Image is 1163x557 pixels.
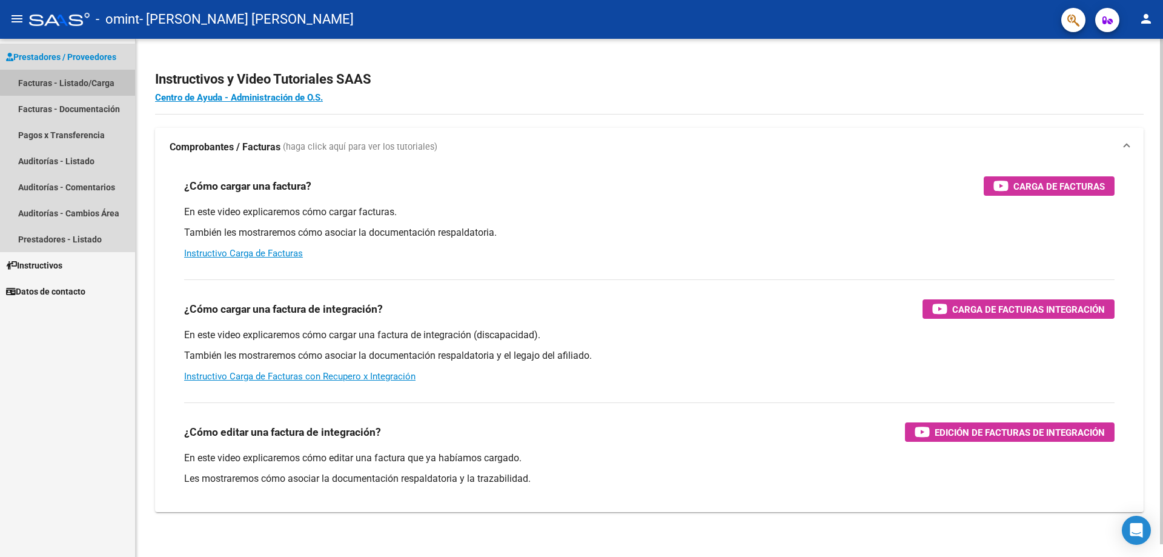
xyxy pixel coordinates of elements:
[6,259,62,272] span: Instructivos
[184,226,1115,239] p: También les mostraremos cómo asociar la documentación respaldatoria.
[184,371,416,382] a: Instructivo Carga de Facturas con Recupero x Integración
[184,248,303,259] a: Instructivo Carga de Facturas
[952,302,1105,317] span: Carga de Facturas Integración
[1122,516,1151,545] div: Open Intercom Messenger
[10,12,24,26] mat-icon: menu
[1139,12,1153,26] mat-icon: person
[155,68,1144,91] h2: Instructivos y Video Tutoriales SAAS
[905,422,1115,442] button: Edición de Facturas de integración
[184,205,1115,219] p: En este video explicaremos cómo cargar facturas.
[184,178,311,195] h3: ¿Cómo cargar una factura?
[184,452,1115,465] p: En este video explicaremos cómo editar una factura que ya habíamos cargado.
[184,424,381,441] h3: ¿Cómo editar una factura de integración?
[139,6,354,33] span: - [PERSON_NAME] [PERSON_NAME]
[184,329,1115,342] p: En este video explicaremos cómo cargar una factura de integración (discapacidad).
[6,285,85,298] span: Datos de contacto
[1013,179,1105,194] span: Carga de Facturas
[155,92,323,103] a: Centro de Ayuda - Administración de O.S.
[935,425,1105,440] span: Edición de Facturas de integración
[923,299,1115,319] button: Carga de Facturas Integración
[984,176,1115,196] button: Carga de Facturas
[184,349,1115,362] p: También les mostraremos cómo asociar la documentación respaldatoria y el legajo del afiliado.
[155,128,1144,167] mat-expansion-panel-header: Comprobantes / Facturas (haga click aquí para ver los tutoriales)
[283,141,437,154] span: (haga click aquí para ver los tutoriales)
[184,301,383,318] h3: ¿Cómo cargar una factura de integración?
[170,141,280,154] strong: Comprobantes / Facturas
[96,6,139,33] span: - omint
[6,50,116,64] span: Prestadores / Proveedores
[155,167,1144,512] div: Comprobantes / Facturas (haga click aquí para ver los tutoriales)
[184,472,1115,485] p: Les mostraremos cómo asociar la documentación respaldatoria y la trazabilidad.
